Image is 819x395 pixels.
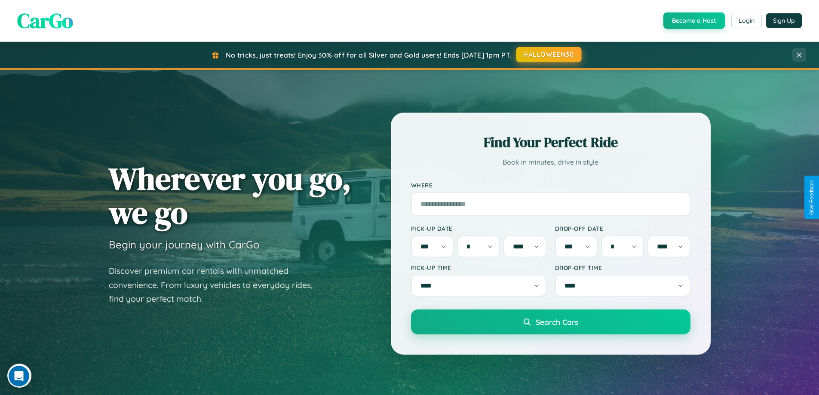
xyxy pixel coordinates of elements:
[7,364,31,388] iframe: Intercom live chat discovery launcher
[411,264,546,271] label: Pick-up Time
[731,13,762,28] button: Login
[17,6,73,35] span: CarGo
[411,156,690,168] p: Book in minutes, drive in style
[411,309,690,334] button: Search Cars
[555,264,690,271] label: Drop-off Time
[411,225,546,232] label: Pick-up Date
[809,180,815,215] div: Give Feedback
[109,238,260,251] h3: Begin your journey with CarGo
[411,181,690,189] label: Where
[536,317,578,327] span: Search Cars
[663,12,725,29] button: Become a Host
[766,13,802,28] button: Sign Up
[109,264,324,306] p: Discover premium car rentals with unmatched convenience. From luxury vehicles to everyday rides, ...
[109,162,351,230] h1: Wherever you go, we go
[411,133,690,152] h2: Find Your Perfect Ride
[226,51,511,59] span: No tricks, just treats! Enjoy 30% off for all Silver and Gold users! Ends [DATE] 1pm PT.
[516,47,582,62] button: HALLOWEEN30
[3,3,160,27] div: Open Intercom Messenger
[9,366,29,386] iframe: Intercom live chat
[555,225,690,232] label: Drop-off Date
